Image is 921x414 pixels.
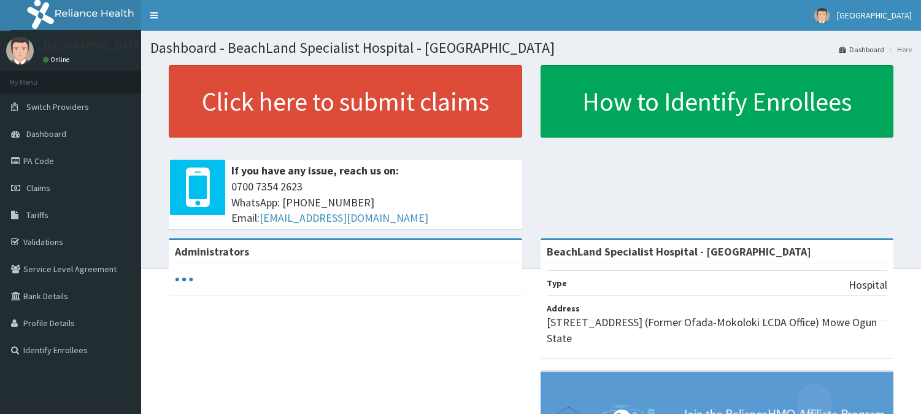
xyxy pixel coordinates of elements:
a: [EMAIL_ADDRESS][DOMAIN_NAME] [260,211,428,225]
span: 0700 7354 2623 WhatsApp: [PHONE_NUMBER] Email: [231,179,516,226]
span: Tariffs [26,209,48,221]
p: [GEOGRAPHIC_DATA] [43,40,144,51]
b: Type [547,278,567,289]
span: Claims [26,182,50,193]
img: User Image [814,8,830,23]
a: Click here to submit claims [169,65,522,138]
b: If you have any issue, reach us on: [231,163,399,178]
a: Dashboard [839,44,884,55]
b: Address [547,303,580,314]
p: Hospital [849,277,887,293]
p: [STREET_ADDRESS] (Former Ofada-Mokoloki LCDA Office) Mowe Ogun State [547,314,888,346]
b: Administrators [175,244,249,259]
span: Dashboard [26,128,66,139]
img: User Image [6,37,34,64]
a: Online [43,55,72,64]
a: How to Identify Enrollees [541,65,894,138]
strong: BeachLand Specialist Hospital - [GEOGRAPHIC_DATA] [547,244,811,259]
span: Switch Providers [26,101,89,112]
svg: audio-loading [175,270,193,289]
span: [GEOGRAPHIC_DATA] [837,10,912,21]
li: Here [885,44,912,55]
h1: Dashboard - BeachLand Specialist Hospital - [GEOGRAPHIC_DATA] [150,40,912,56]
